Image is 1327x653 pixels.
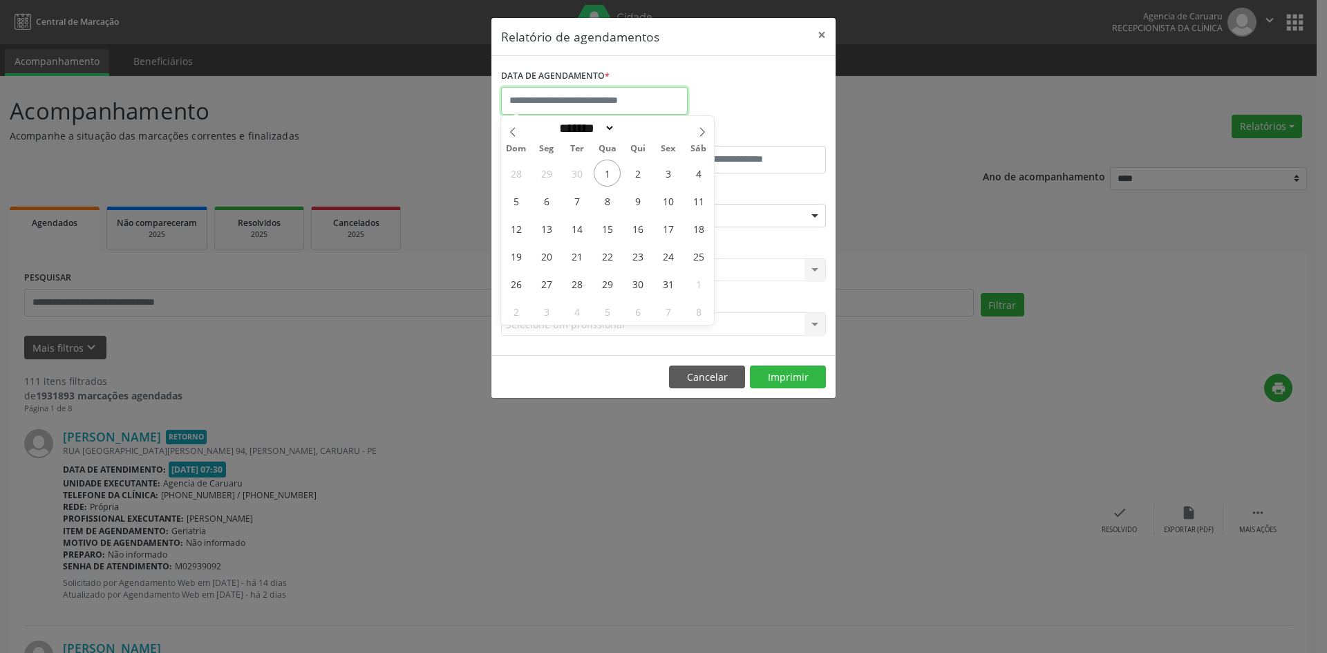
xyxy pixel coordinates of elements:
span: Outubro 21, 2025 [563,243,590,269]
span: Outubro 8, 2025 [594,187,621,214]
span: Outubro 28, 2025 [563,270,590,297]
span: Outubro 31, 2025 [655,270,681,297]
span: Outubro 9, 2025 [624,187,651,214]
span: Outubro 19, 2025 [502,243,529,269]
span: Outubro 10, 2025 [655,187,681,214]
span: Novembro 8, 2025 [685,298,712,325]
select: Month [554,121,615,135]
span: Novembro 3, 2025 [533,298,560,325]
h5: Relatório de agendamentos [501,28,659,46]
span: Outubro 7, 2025 [563,187,590,214]
span: Sáb [684,144,714,153]
span: Outubro 14, 2025 [563,215,590,242]
button: Imprimir [750,366,826,389]
span: Outubro 13, 2025 [533,215,560,242]
span: Outubro 15, 2025 [594,215,621,242]
span: Outubro 3, 2025 [655,160,681,187]
span: Outubro 20, 2025 [533,243,560,269]
span: Outubro 22, 2025 [594,243,621,269]
span: Sex [653,144,684,153]
span: Dom [501,144,531,153]
span: Setembro 29, 2025 [533,160,560,187]
span: Outubro 25, 2025 [685,243,712,269]
span: Novembro 2, 2025 [502,298,529,325]
span: Outubro 26, 2025 [502,270,529,297]
button: Close [808,18,836,52]
span: Novembro 5, 2025 [594,298,621,325]
span: Novembro 4, 2025 [563,298,590,325]
span: Novembro 1, 2025 [685,270,712,297]
span: Outubro 16, 2025 [624,215,651,242]
span: Outubro 1, 2025 [594,160,621,187]
span: Seg [531,144,562,153]
span: Outubro 4, 2025 [685,160,712,187]
span: Outubro 24, 2025 [655,243,681,269]
span: Outubro 30, 2025 [624,270,651,297]
span: Outubro 5, 2025 [502,187,529,214]
span: Outubro 23, 2025 [624,243,651,269]
span: Novembro 6, 2025 [624,298,651,325]
input: Year [615,121,661,135]
span: Outubro 12, 2025 [502,215,529,242]
label: DATA DE AGENDAMENTO [501,66,610,87]
span: Qua [592,144,623,153]
span: Qui [623,144,653,153]
span: Outubro 6, 2025 [533,187,560,214]
span: Setembro 28, 2025 [502,160,529,187]
label: ATÉ [667,124,826,146]
span: Outubro 18, 2025 [685,215,712,242]
span: Outubro 27, 2025 [533,270,560,297]
span: Setembro 30, 2025 [563,160,590,187]
span: Novembro 7, 2025 [655,298,681,325]
button: Cancelar [669,366,745,389]
span: Outubro 17, 2025 [655,215,681,242]
span: Outubro 29, 2025 [594,270,621,297]
span: Outubro 11, 2025 [685,187,712,214]
span: Outubro 2, 2025 [624,160,651,187]
span: Ter [562,144,592,153]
